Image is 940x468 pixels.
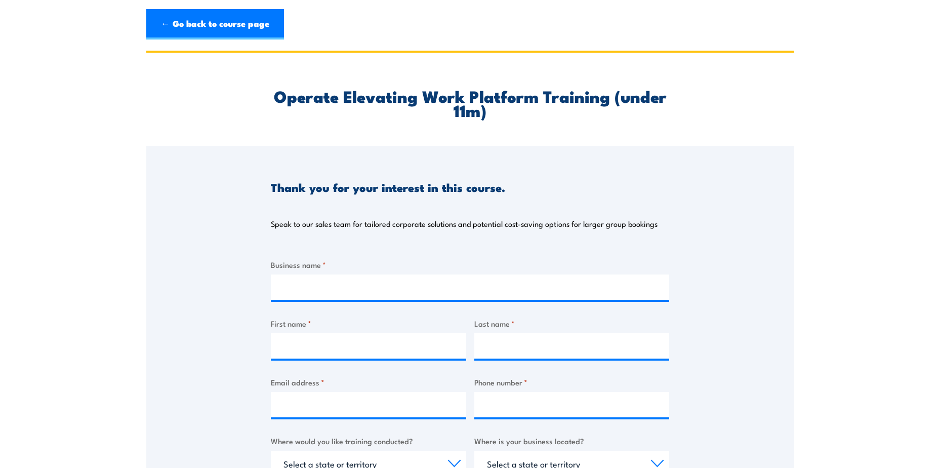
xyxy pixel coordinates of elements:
[146,9,284,40] a: ← Go back to course page
[271,259,669,270] label: Business name
[271,219,658,229] p: Speak to our sales team for tailored corporate solutions and potential cost-saving options for la...
[271,89,669,117] h2: Operate Elevating Work Platform Training (under 11m)
[474,435,670,447] label: Where is your business located?
[271,181,505,193] h3: Thank you for your interest in this course.
[271,318,466,329] label: First name
[271,435,466,447] label: Where would you like training conducted?
[474,376,670,388] label: Phone number
[474,318,670,329] label: Last name
[271,376,466,388] label: Email address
